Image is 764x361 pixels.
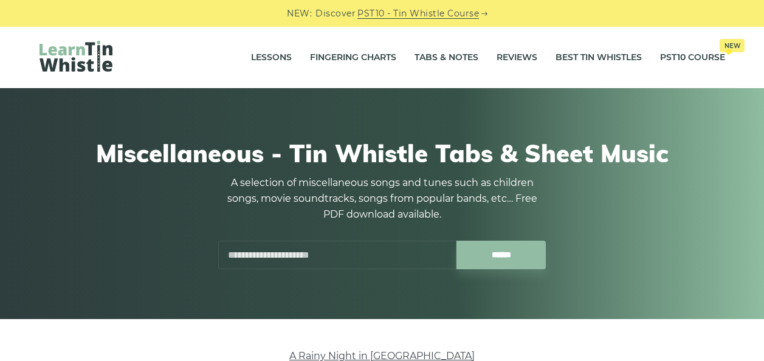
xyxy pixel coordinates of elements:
[310,43,396,73] a: Fingering Charts
[660,43,725,73] a: PST10 CourseNew
[556,43,642,73] a: Best Tin Whistles
[218,175,546,222] p: A selection of miscellaneous songs and tunes such as children songs, movie soundtracks, songs fro...
[497,43,537,73] a: Reviews
[251,43,292,73] a: Lessons
[720,39,745,52] span: New
[415,43,478,73] a: Tabs & Notes
[40,139,725,168] h1: Miscellaneous - Tin Whistle Tabs & Sheet Music
[40,41,112,72] img: LearnTinWhistle.com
